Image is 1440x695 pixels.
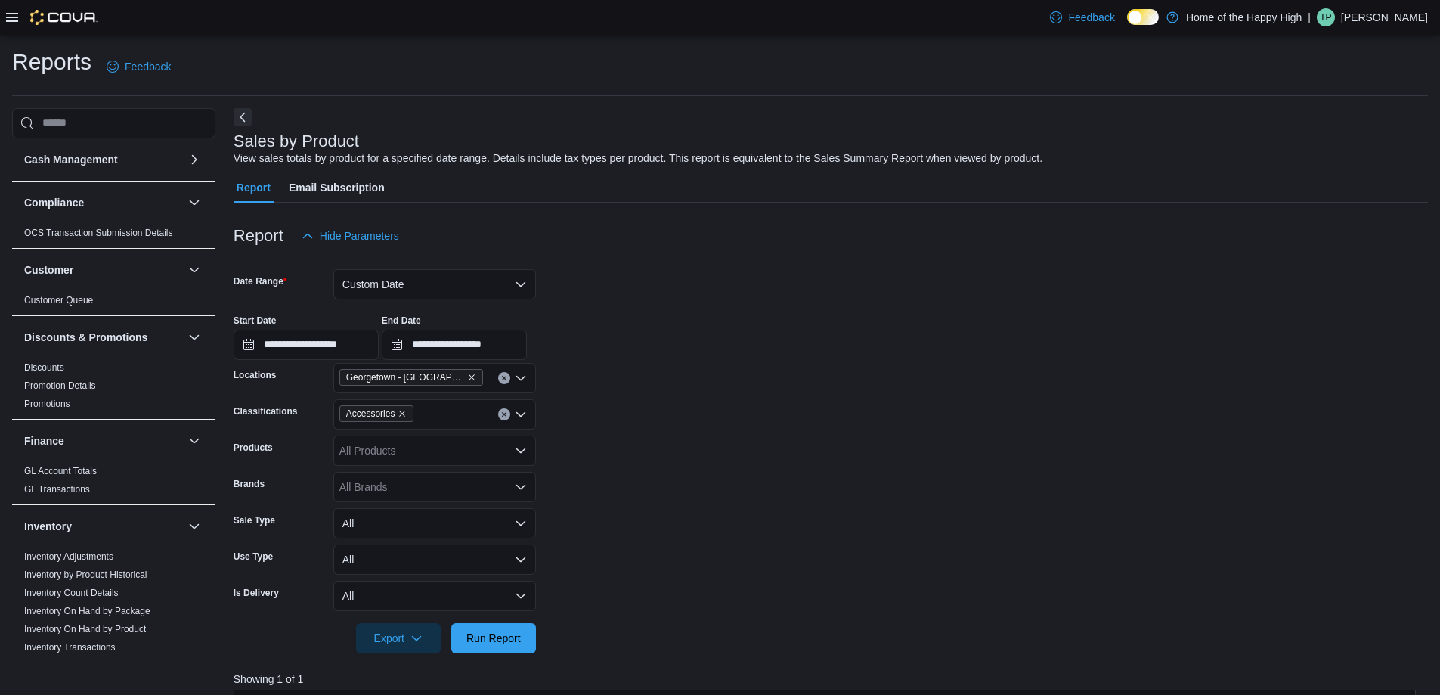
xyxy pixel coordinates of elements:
[234,330,379,360] input: Press the down key to open a popover containing a calendar.
[289,172,385,203] span: Email Subscription
[296,221,405,251] button: Hide Parameters
[24,262,73,278] h3: Customer
[234,672,1428,687] p: Showing 1 of 1
[24,642,116,653] a: Inventory Transactions
[12,358,215,419] div: Discounts & Promotions
[24,380,96,391] a: Promotion Details
[24,195,182,210] button: Compliance
[515,372,527,384] button: Open list of options
[234,227,283,245] h3: Report
[185,432,203,450] button: Finance
[234,551,273,563] label: Use Type
[234,315,277,327] label: Start Date
[24,262,182,278] button: Customer
[24,569,147,581] span: Inventory by Product Historical
[398,409,407,418] button: Remove Accessories from selection in this group
[333,545,536,575] button: All
[24,641,116,653] span: Inventory Transactions
[24,587,119,599] span: Inventory Count Details
[1308,8,1311,26] p: |
[24,228,173,238] a: OCS Transaction Submission Details
[234,150,1042,166] div: View sales totals by product for a specified date range. Details include tax types per product. T...
[234,132,359,150] h3: Sales by Product
[12,224,215,248] div: Compliance
[185,517,203,535] button: Inventory
[24,330,147,345] h3: Discounts & Promotions
[24,361,64,374] span: Discounts
[234,108,252,126] button: Next
[1068,10,1114,25] span: Feedback
[24,465,97,477] span: GL Account Totals
[24,551,113,562] a: Inventory Adjustments
[320,228,399,244] span: Hide Parameters
[1186,8,1302,26] p: Home of the Happy High
[234,405,298,417] label: Classifications
[333,581,536,611] button: All
[185,261,203,279] button: Customer
[234,442,273,454] label: Products
[12,47,91,77] h1: Reports
[1044,2,1120,33] a: Feedback
[498,372,510,384] button: Clear input
[24,519,72,534] h3: Inventory
[12,291,215,315] div: Customer
[1127,25,1128,26] span: Dark Mode
[234,478,265,490] label: Brands
[24,295,93,306] a: Customer Queue
[125,59,171,74] span: Feedback
[515,481,527,493] button: Open list of options
[24,605,150,617] span: Inventory On Hand by Package
[1127,9,1159,25] input: Dark Mode
[234,275,287,287] label: Date Range
[467,373,476,382] button: Remove Georgetown - Mountainview - Fire & Flower from selection in this group
[498,408,510,420] button: Clear input
[24,569,147,580] a: Inventory by Product Historical
[24,227,173,239] span: OCS Transaction Submission Details
[24,466,97,476] a: GL Account Totals
[515,445,527,457] button: Open list of options
[24,433,64,448] h3: Finance
[24,484,90,495] a: GL Transactions
[24,330,182,345] button: Discounts & Promotions
[185,150,203,169] button: Cash Management
[30,10,98,25] img: Cova
[234,514,275,526] label: Sale Type
[237,172,271,203] span: Report
[382,315,421,327] label: End Date
[24,606,150,616] a: Inventory On Hand by Package
[466,631,521,646] span: Run Report
[339,405,414,422] span: Accessories
[24,519,182,534] button: Inventory
[24,399,70,409] a: Promotions
[356,623,441,653] button: Export
[24,362,64,373] a: Discounts
[1341,8,1428,26] p: [PERSON_NAME]
[24,152,182,167] button: Cash Management
[12,462,215,504] div: Finance
[1317,8,1335,26] div: Tevin Paul
[365,623,432,653] span: Export
[24,624,146,634] a: Inventory On Hand by Product
[346,370,464,385] span: Georgetown - [GEOGRAPHIC_DATA] - Fire & Flower
[24,195,84,210] h3: Compliance
[24,551,113,563] span: Inventory Adjustments
[185,194,203,212] button: Compliance
[24,380,96,392] span: Promotion Details
[24,433,182,448] button: Finance
[24,483,90,495] span: GL Transactions
[24,623,146,635] span: Inventory On Hand by Product
[24,588,119,598] a: Inventory Count Details
[339,369,483,386] span: Georgetown - Mountainview - Fire & Flower
[451,623,536,653] button: Run Report
[101,51,177,82] a: Feedback
[24,659,90,672] span: Package Details
[24,398,70,410] span: Promotions
[333,269,536,299] button: Custom Date
[185,328,203,346] button: Discounts & Promotions
[234,587,279,599] label: Is Delivery
[1320,8,1331,26] span: TP
[24,152,118,167] h3: Cash Management
[515,408,527,420] button: Open list of options
[346,406,395,421] span: Accessories
[24,294,93,306] span: Customer Queue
